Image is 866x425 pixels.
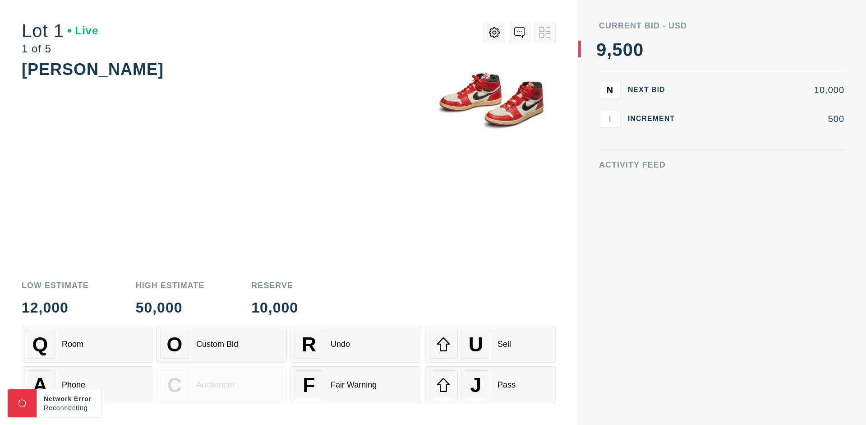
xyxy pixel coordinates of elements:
[290,366,421,403] button: FFair Warning
[196,340,238,349] div: Custom Bid
[599,161,844,169] div: Activity Feed
[633,41,644,59] div: 0
[689,85,844,94] div: 10,000
[136,281,205,290] div: High Estimate
[599,110,621,128] button: I
[68,25,98,36] div: Live
[156,326,287,363] button: OCustom Bid
[469,333,483,356] span: U
[608,113,611,124] span: I
[251,300,298,315] div: 10,000
[425,366,556,403] button: JPass
[167,374,182,397] span: C
[44,394,94,403] div: Network Error
[22,43,98,54] div: 1 of 5
[425,326,556,363] button: USell
[628,86,682,93] div: Next Bid
[331,340,350,349] div: Undo
[156,366,287,403] button: CAuctioneer
[251,281,298,290] div: Reserve
[167,333,183,356] span: O
[62,380,85,390] div: Phone
[596,41,607,59] div: 9
[44,403,94,412] div: Reconnecting
[607,41,612,221] div: ,
[22,60,164,79] div: [PERSON_NAME]
[599,81,621,99] button: N
[33,374,47,397] span: A
[62,340,83,349] div: Room
[623,41,633,59] div: 0
[22,326,152,363] button: QRoom
[290,326,421,363] button: RUndo
[497,340,511,349] div: Sell
[196,380,235,390] div: Auctioneer
[136,300,205,315] div: 50,000
[497,380,516,390] div: Pass
[302,333,316,356] span: R
[22,281,89,290] div: Low Estimate
[32,333,48,356] span: Q
[470,374,481,397] span: J
[628,115,682,122] div: Increment
[331,380,377,390] div: Fair Warning
[612,41,622,59] div: 5
[689,114,844,123] div: 500
[22,366,152,403] button: APhone
[599,22,844,30] div: Current Bid - USD
[303,374,315,397] span: F
[22,300,89,315] div: 12,000
[22,22,98,40] div: Lot 1
[607,84,613,95] span: N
